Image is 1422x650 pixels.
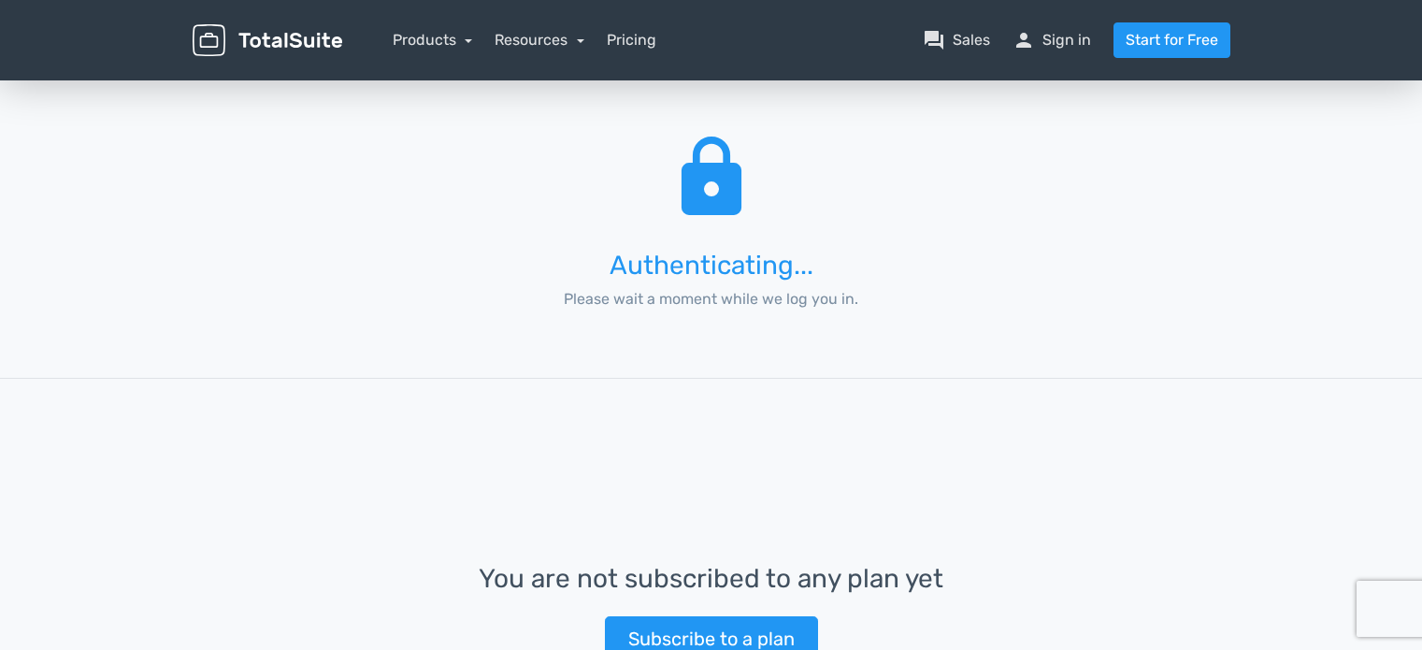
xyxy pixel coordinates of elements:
span: lock [667,129,756,228]
a: Pricing [607,29,656,51]
a: personSign in [1013,29,1091,51]
h3: Authenticating... [529,252,893,281]
a: Products [393,31,473,49]
h3: You are not subscribed to any plan yet [479,565,943,594]
span: person [1013,29,1035,51]
img: TotalSuite for WordPress [193,24,342,57]
p: Please wait a moment while we log you in. [529,288,893,311]
span: question_answer [923,29,945,51]
a: Start for Free [1113,22,1230,58]
a: Resources [495,31,584,49]
a: question_answerSales [923,29,990,51]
